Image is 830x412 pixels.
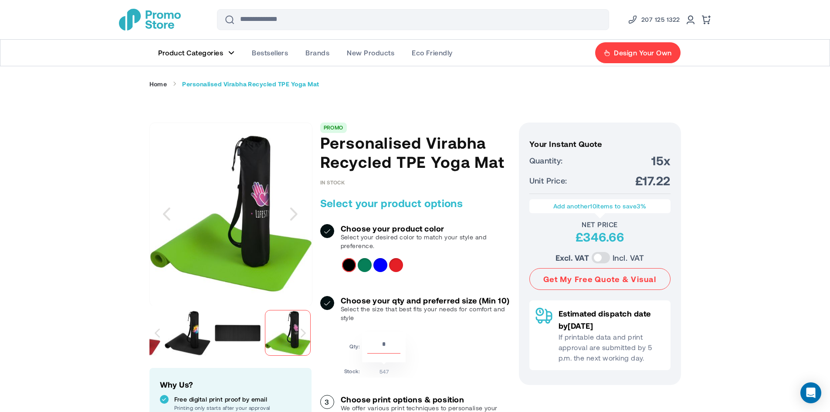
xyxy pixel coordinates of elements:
img: Personalised Virabha Recycled TPE Yoga Mat [150,133,312,295]
span: 207 125 1322 [641,14,680,25]
h3: Choose print options & position [341,395,510,404]
a: Home [149,80,167,88]
label: Incl. VAT [613,252,644,264]
div: Personalised Virabha Recycled TPE Yoga Mat [215,306,265,360]
span: Design Your Own [614,48,671,57]
div: Green [358,258,372,272]
div: Net Price [529,220,671,229]
p: Add another items to save [534,202,666,211]
strong: Personalised Virabha Recycled TPE Yoga Mat [182,80,319,88]
p: If printable data and print approval are submitted by 5 p.m. the next working day. [559,332,664,363]
h1: Personalised Virabha Recycled TPE Yoga Mat [320,133,510,171]
td: Qty: [344,332,360,362]
div: Open Intercom Messenger [800,382,821,403]
span: [DATE] [568,321,593,330]
span: Quantity: [529,154,563,167]
span: In stock [320,179,345,185]
div: Availability [320,179,345,185]
img: Delivery [535,307,552,324]
div: Next [277,123,312,306]
span: Unit Price: [529,174,567,187]
h2: Select your product options [320,196,510,210]
div: Red [389,258,403,272]
div: Personalised Virabha Recycled TPE Yoga Mat [165,306,215,360]
a: store logo [119,9,181,31]
span: Eco Friendly [412,48,453,57]
span: 10 [590,202,596,210]
div: Previous [149,306,166,360]
button: Get My Free Quote & Visual [529,268,671,290]
a: Phone [627,14,680,25]
h3: Choose your product color [341,224,510,233]
p: Free digital print proof by email [174,395,301,404]
label: Excl. VAT [556,252,589,264]
img: Promotional Merchandise [119,9,181,31]
span: New Products [347,48,394,57]
h3: Choose your qty and preferred size (Min 10) [341,296,510,305]
span: Brands [305,48,329,57]
span: 3% [637,202,646,210]
div: Previous [149,123,184,306]
div: Personalised Virabha Recycled TPE Yoga Mat [265,306,315,360]
td: 547 [362,364,406,375]
a: PROMO [324,124,343,130]
img: Personalised Virabha Recycled TPE Yoga Mat [165,310,210,356]
img: Personalised Virabha Recycled TPE Yoga Mat [265,310,311,356]
p: Printing only starts after your approval [174,404,301,412]
span: 15x [651,153,670,168]
span: £17.22 [635,173,671,188]
p: Estimated dispatch date by [559,307,664,332]
span: Bestsellers [252,48,288,57]
div: Solid black [342,258,356,272]
span: Product Categories [158,48,224,57]
img: Personalised Virabha Recycled TPE Yoga Mat [215,310,261,356]
h2: Why Us? [160,378,301,391]
div: £346.66 [529,229,671,245]
td: Stock: [344,364,360,375]
div: Blue [373,258,387,272]
p: Select the size that best fits your needs for comfort and style [341,305,510,322]
p: Select your desired color to match your style and preference. [341,233,510,250]
h3: Your Instant Quote [529,140,671,148]
div: Next [295,306,311,360]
